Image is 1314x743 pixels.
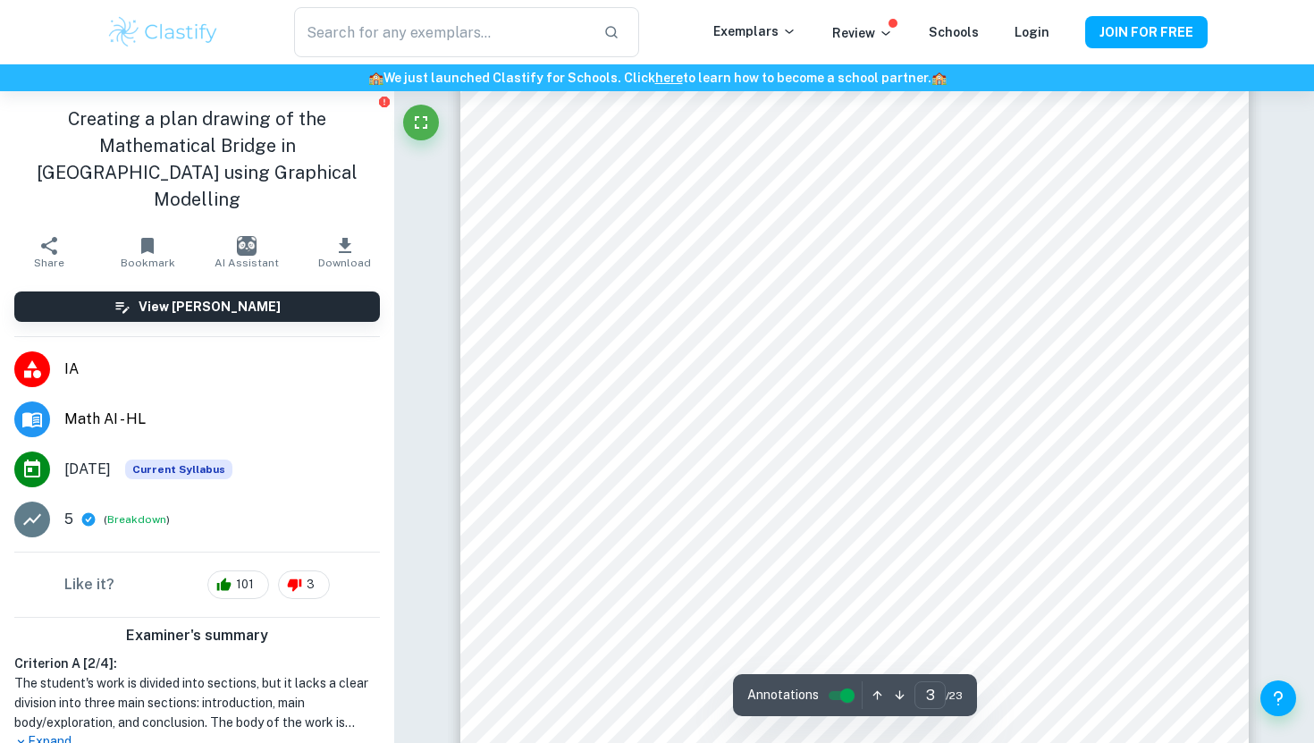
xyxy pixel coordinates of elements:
[198,227,296,277] button: AI Assistant
[64,359,380,380] span: IA
[64,574,114,595] h6: Like it?
[297,576,324,594] span: 3
[655,71,683,85] a: here
[7,625,387,646] h6: Examiner's summary
[278,570,330,599] div: 3
[237,236,257,256] img: AI Assistant
[207,570,269,599] div: 101
[139,297,281,317] h6: View [PERSON_NAME]
[296,227,394,277] button: Download
[832,23,893,43] p: Review
[14,654,380,673] h6: Criterion A [ 2 / 4 ]:
[107,511,166,528] button: Breakdown
[1015,25,1049,39] a: Login
[946,688,963,704] span: / 23
[14,106,380,213] h1: Creating a plan drawing of the Mathematical Bridge in [GEOGRAPHIC_DATA] using Graphical Modelling
[747,686,819,705] span: Annotations
[215,257,279,269] span: AI Assistant
[64,459,111,480] span: [DATE]
[125,460,232,479] div: This exemplar is based on the current syllabus. Feel free to refer to it for inspiration/ideas wh...
[64,509,73,530] p: 5
[106,14,220,50] img: Clastify logo
[929,25,979,39] a: Schools
[121,257,175,269] span: Bookmark
[713,21,796,41] p: Exemplars
[377,95,391,108] button: Report issue
[226,576,264,594] span: 101
[104,511,170,528] span: ( )
[98,227,197,277] button: Bookmark
[294,7,589,57] input: Search for any exemplars...
[4,68,1310,88] h6: We just launched Clastify for Schools. Click to learn how to become a school partner.
[403,105,439,140] button: Fullscreen
[931,71,947,85] span: 🏫
[1085,16,1208,48] button: JOIN FOR FREE
[14,291,380,322] button: View [PERSON_NAME]
[14,673,380,732] h1: The student's work is divided into sections, but it lacks a clear division into three main sectio...
[368,71,383,85] span: 🏫
[64,409,380,430] span: Math AI - HL
[1260,680,1296,716] button: Help and Feedback
[318,257,371,269] span: Download
[34,257,64,269] span: Share
[125,460,232,479] span: Current Syllabus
